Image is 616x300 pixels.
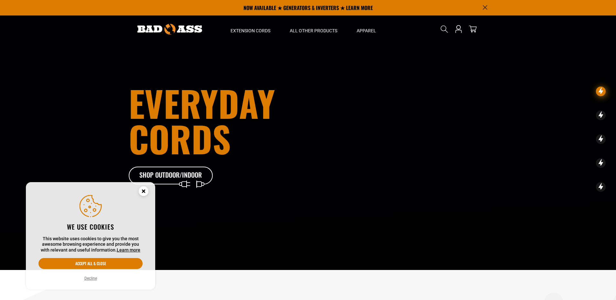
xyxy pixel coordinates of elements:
[82,275,99,282] button: Decline
[439,24,449,34] summary: Search
[357,28,376,34] span: Apparel
[129,85,344,156] h1: Everyday cords
[290,28,337,34] span: All Other Products
[117,247,140,253] a: Learn more
[38,222,143,231] h2: We use cookies
[221,16,280,43] summary: Extension Cords
[231,28,270,34] span: Extension Cords
[38,236,143,253] p: This website uses cookies to give you the most awesome browsing experience and provide you with r...
[280,16,347,43] summary: All Other Products
[129,167,213,185] a: Shop Outdoor/Indoor
[26,182,155,290] aside: Cookie Consent
[38,258,143,269] button: Accept all & close
[347,16,386,43] summary: Apparel
[137,24,202,35] img: Bad Ass Extension Cords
